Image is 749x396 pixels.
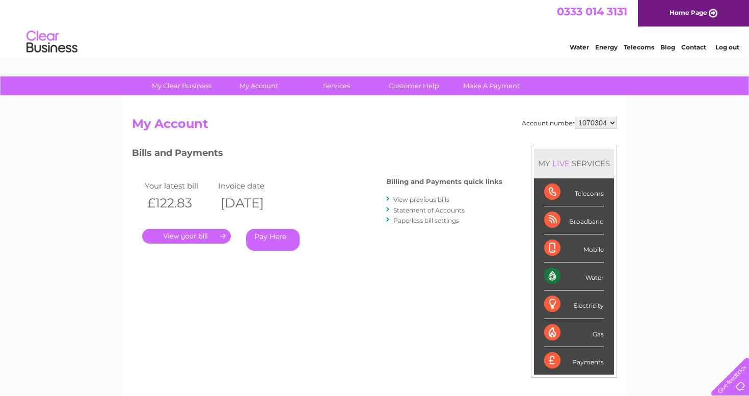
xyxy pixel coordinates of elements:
div: Broadband [544,206,604,234]
a: Customer Help [372,76,456,95]
a: Energy [595,43,618,51]
div: Water [544,262,604,291]
a: Telecoms [624,43,654,51]
div: Clear Business is a trading name of Verastar Limited (registered in [GEOGRAPHIC_DATA] No. 3667643... [135,6,616,49]
div: Mobile [544,234,604,262]
th: [DATE] [216,193,289,214]
a: Paperless bill settings [393,217,459,224]
img: logo.png [26,27,78,58]
div: Account number [522,117,617,129]
a: Statement of Accounts [393,206,465,214]
a: Pay Here [246,229,300,251]
a: Contact [681,43,706,51]
a: Blog [660,43,675,51]
a: My Account [217,76,301,95]
div: MY SERVICES [534,149,614,178]
h3: Bills and Payments [132,146,502,164]
div: Telecoms [544,178,604,206]
td: Your latest bill [142,179,216,193]
a: Make A Payment [449,76,533,95]
div: Gas [544,319,604,347]
div: LIVE [550,159,572,168]
a: 0333 014 3131 [557,5,627,18]
a: My Clear Business [140,76,224,95]
th: £122.83 [142,193,216,214]
div: Electricity [544,291,604,319]
a: . [142,229,231,244]
a: View previous bills [393,196,449,203]
h4: Billing and Payments quick links [386,178,502,186]
a: Water [570,43,589,51]
td: Invoice date [216,179,289,193]
a: Services [295,76,379,95]
h2: My Account [132,117,617,136]
div: Payments [544,347,604,375]
a: Log out [715,43,739,51]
